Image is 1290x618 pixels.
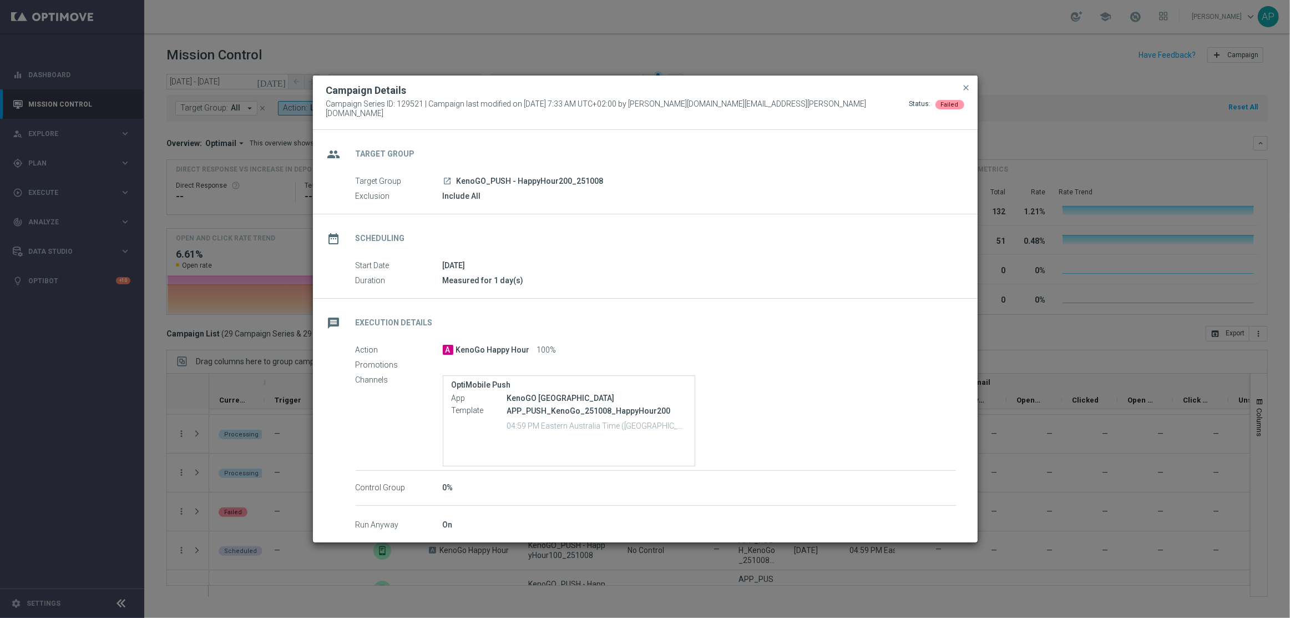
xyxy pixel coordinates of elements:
label: Run Anyway [356,520,443,530]
span: KenoGO_PUSH - HappyHour200_251008 [457,177,604,187]
div: Measured for 1 day(s) [443,275,956,286]
div: Include All [443,190,956,202]
span: A [443,345,453,355]
i: date_range [324,229,344,249]
div: On [443,519,956,530]
h2: Execution Details [356,318,433,328]
colored-tag: Failed [935,99,964,108]
h2: Campaign Details [326,84,407,97]
label: Start Date [356,261,443,271]
p: 04:59 PM Eastern Australia Time ([GEOGRAPHIC_DATA]) (UTC +11:00) [507,420,686,431]
span: 100% [537,345,557,355]
span: KenoGo Happy Hour [456,345,530,355]
h2: Scheduling [356,233,405,244]
p: APP_PUSH_KenoGo_251008_HappyHour200 [507,406,686,416]
label: OptiMobile Push [452,380,686,390]
h2: Target Group [356,149,415,159]
label: Target Group [356,177,443,187]
label: Template [452,406,507,416]
div: 0% [443,482,956,493]
label: Exclusion [356,192,443,202]
label: Control Group [356,483,443,493]
div: KenoGO [GEOGRAPHIC_DATA] [507,393,686,404]
label: Channels [356,375,443,385]
label: Action [356,345,443,355]
label: App [452,394,507,404]
span: close [962,83,971,92]
div: [DATE] [443,260,956,271]
label: Duration [356,276,443,286]
i: launch [443,177,452,185]
span: Campaign Series ID: 129521 | Campaign last modified on [DATE] 7:33 AM UTC+02:00 by [PERSON_NAME][... [326,99,909,118]
i: group [324,144,344,164]
i: message [324,313,344,333]
span: Failed [941,101,959,108]
label: Promotions [356,360,443,370]
div: Status: [909,99,931,118]
a: launch [443,177,453,187]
